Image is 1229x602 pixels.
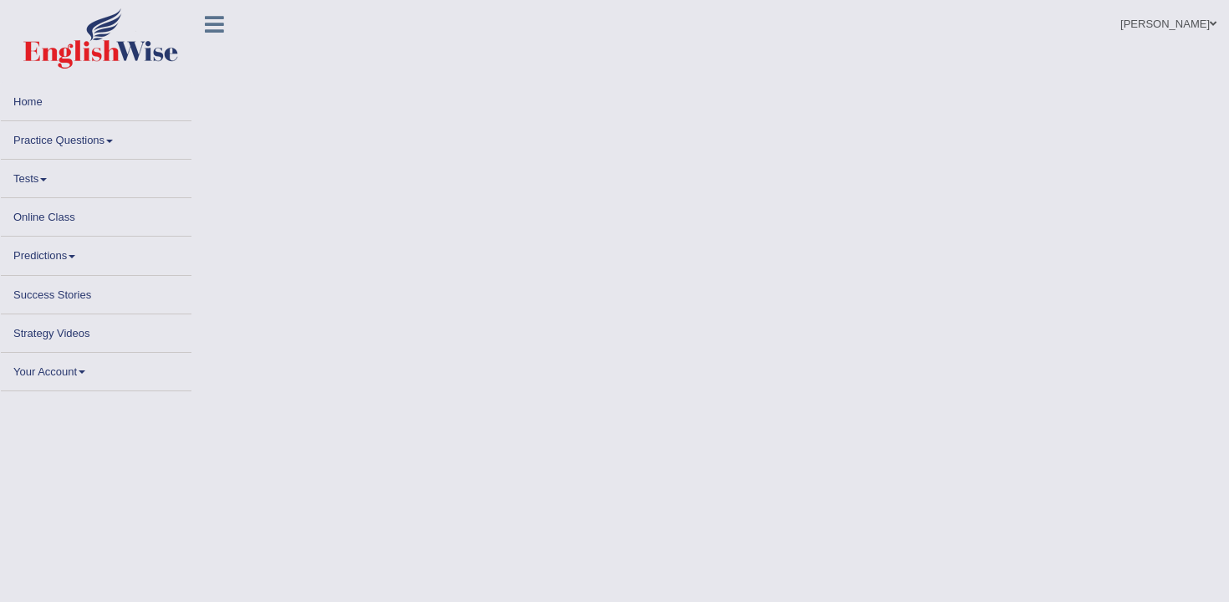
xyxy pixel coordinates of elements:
a: Home [1,83,191,115]
a: Tests [1,160,191,192]
a: Strategy Videos [1,314,191,347]
a: Predictions [1,237,191,269]
a: Your Account [1,353,191,385]
a: Practice Questions [1,121,191,154]
a: Online Class [1,198,191,231]
a: Success Stories [1,276,191,309]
